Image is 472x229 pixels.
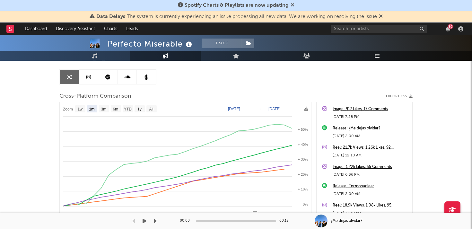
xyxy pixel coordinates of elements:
text: [DATE] [228,107,240,111]
text: + 20% [298,172,308,176]
div: ¿Me dejas olvidar? [331,218,363,224]
text: + 40% [298,143,308,146]
text: → [258,107,261,111]
span: Artist Engagement [59,54,132,61]
div: [DATE] 7:28 PM [333,113,409,121]
a: Dashboard [21,22,51,35]
a: Image: 917 Likes, 17 Comments [333,105,409,113]
a: Leads [122,22,142,35]
text: 1y [137,107,142,111]
span: : The system is currently experiencing an issue processing all new data. We are working on resolv... [96,14,377,19]
div: Perfecto Miserable [108,39,194,49]
text: Zoom [63,107,73,111]
text: 3m [101,107,107,111]
div: [DATE] 12:10 AM [333,152,409,159]
a: Charts [100,22,122,35]
button: Track [202,39,242,48]
text: [DATE] [268,107,281,111]
text: + 10% [298,187,308,191]
a: Release: ¿Me dejas olvidar? [333,125,409,132]
text: 1m [89,107,94,111]
button: Export CSV [386,94,413,98]
div: [DATE] 2:00 AM [333,132,409,140]
span: Data Delays [96,14,125,19]
div: 39 [448,24,453,29]
text: + 50% [298,128,308,131]
a: Discovery Assistant [51,22,100,35]
span: Spotify Charts & Playlists are now updating [185,3,289,8]
text: 0% [303,202,308,206]
text: 6m [113,107,118,111]
div: 00:00 [180,217,193,225]
a: Image: 1.22k Likes, 55 Comments [333,163,409,171]
a: Reel: 18.9k Views, 1.08k Likes, 95 Comments [333,202,409,209]
button: 39 [446,26,450,31]
span: Dismiss [291,3,294,8]
text: All [149,107,153,111]
div: 00:18 [279,217,292,225]
text: + 30% [298,157,308,161]
div: [DATE] 6:36 PM [333,171,409,179]
div: [DATE] 12:19 AM [333,209,409,217]
a: Reel: 21.7k Views, 1.26k Likes, 92 Comments [333,144,409,152]
span: 1 [254,212,256,216]
span: Dismiss [379,14,383,19]
text: YTD [124,107,132,111]
a: Release: Termonuclear [333,182,409,190]
input: Search for artists [331,25,427,33]
text: 1w [78,107,83,111]
div: [DATE] 2:00 AM [333,190,409,198]
span: Cross-Platform Comparison [59,92,131,100]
